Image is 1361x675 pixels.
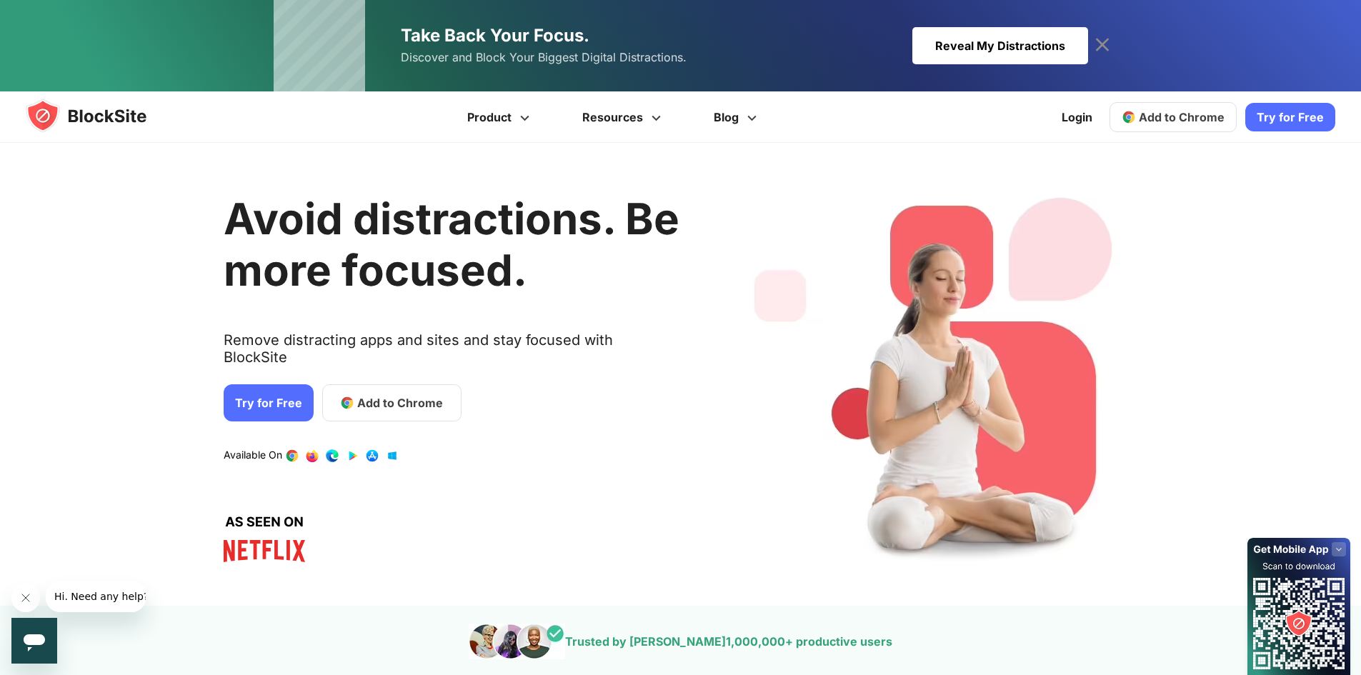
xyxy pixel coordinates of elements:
a: Resources [558,91,689,143]
a: Product [443,91,558,143]
span: Add to Chrome [1139,110,1225,124]
a: Try for Free [1245,103,1335,131]
text: Available On [224,449,282,463]
iframe: Cerrar mensaje [11,584,40,612]
a: Try for Free [224,384,314,421]
img: blocksite-icon.5d769676.svg [26,99,174,133]
span: Take Back Your Focus. [401,25,589,46]
img: chrome-icon.svg [1122,110,1136,124]
iframe: Botón para iniciar la ventana de mensajería [11,618,57,664]
img: pepole images [469,624,565,659]
a: Blog [689,91,785,143]
iframe: Mensaje de la compañía [46,581,146,612]
h1: Avoid distractions. Be more focused. [224,193,679,296]
a: Add to Chrome [322,384,462,421]
a: Add to Chrome [1110,102,1237,132]
span: 1,000,000 [726,634,785,649]
span: Discover and Block Your Biggest Digital Distractions. [401,47,687,68]
span: Hi. Need any help? [9,10,103,21]
span: Add to Chrome [357,394,443,411]
div: Reveal My Distractions [912,27,1088,64]
a: Login [1053,100,1101,134]
text: Trusted by [PERSON_NAME] + productive users [565,634,892,649]
text: Remove distracting apps and sites and stay focused with BlockSite [224,331,679,377]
